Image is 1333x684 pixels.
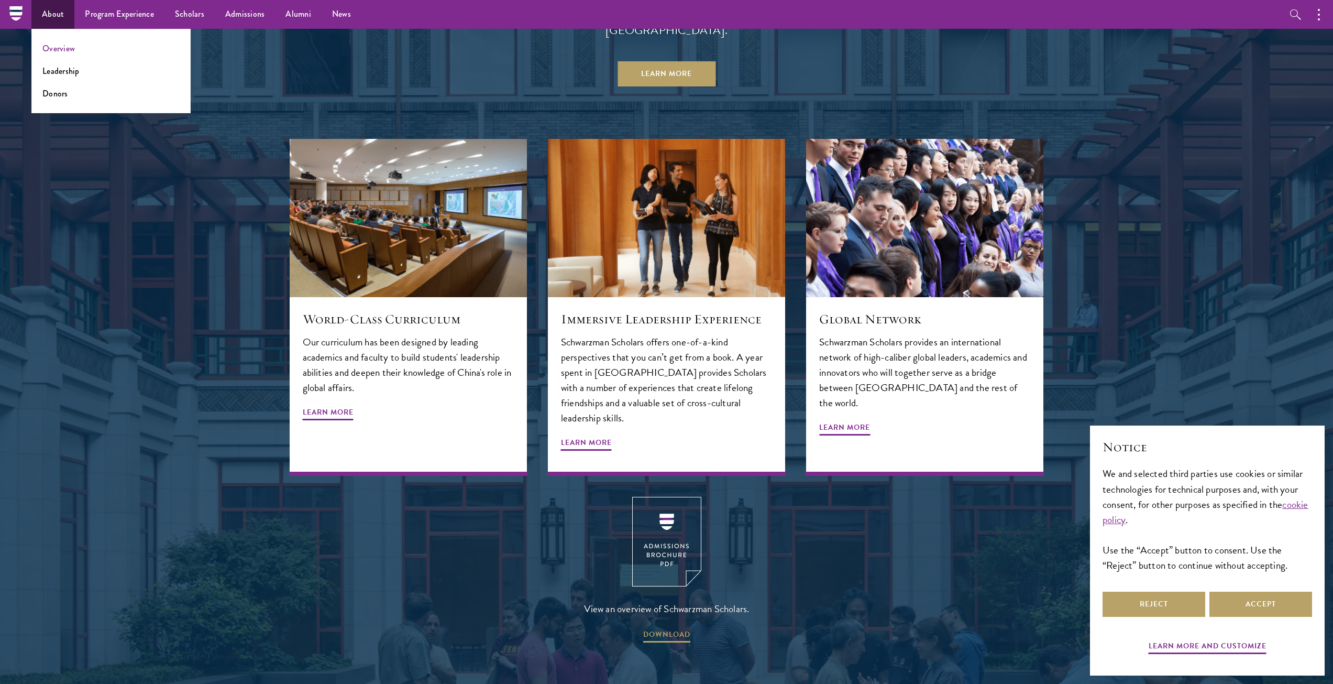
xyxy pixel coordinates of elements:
span: Learn More [561,436,612,452]
a: Overview [42,42,75,55]
span: Learn More [819,421,870,437]
h5: World-Class Curriculum [303,310,514,328]
h5: Immersive Leadership Experience [561,310,772,328]
a: Immersive Leadership Experience Schwarzman Scholars offers one-of-a-kind perspectives that you ca... [548,139,785,476]
div: We and selected third parties use cookies or similar technologies for technical purposes and, wit... [1103,466,1312,572]
p: Schwarzman Scholars offers one-of-a-kind perspectives that you can’t get from a book. A year spen... [561,334,772,426]
span: View an overview of Schwarzman Scholars. [584,600,750,617]
h5: Global Network [819,310,1030,328]
a: Donors [42,88,68,100]
button: Reject [1103,592,1205,617]
button: Learn more and customize [1149,639,1266,656]
span: DOWNLOAD [643,628,690,644]
h2: Notice [1103,438,1312,456]
a: Global Network Schwarzman Scholars provides an international network of high-caliber global leade... [806,139,1043,476]
a: cookie policy [1103,497,1308,527]
button: Accept [1209,592,1312,617]
a: Leadership [42,65,80,77]
a: World-Class Curriculum Our curriculum has been designed by leading academics and faculty to build... [290,139,527,476]
a: Learn More [618,61,715,86]
a: View an overview of Schwarzman Scholars. DOWNLOAD [584,497,750,644]
p: Schwarzman Scholars provides an international network of high-caliber global leaders, academics a... [819,334,1030,410]
p: Our curriculum has been designed by leading academics and faculty to build students' leadership a... [303,334,514,395]
span: Learn More [303,406,354,422]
